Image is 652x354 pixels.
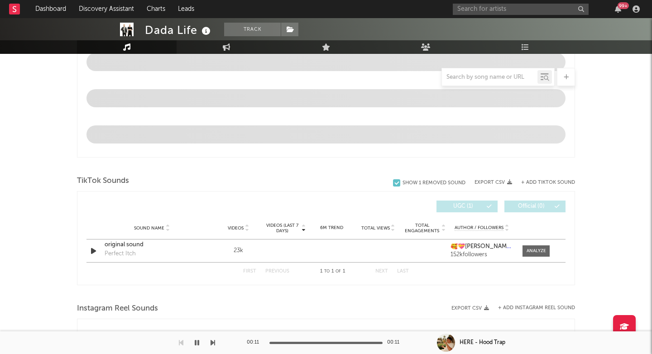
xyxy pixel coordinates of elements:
[404,223,441,234] span: Total Engagements
[397,269,409,274] button: Last
[521,180,575,185] button: + Add TikTok Sound
[307,266,357,277] div: 1 1 1
[512,180,575,185] button: + Add TikTok Sound
[436,201,498,212] button: UGC(1)
[228,225,244,231] span: Videos
[264,223,301,234] span: Videos (last 7 days)
[451,306,489,311] button: Export CSV
[105,240,199,249] a: original sound
[247,337,265,348] div: 00:11
[224,23,281,36] button: Track
[265,269,289,274] button: Previous
[324,269,330,273] span: to
[442,204,484,209] span: UGC ( 1 )
[387,337,405,348] div: 00:11
[618,2,629,9] div: 99 +
[134,225,164,231] span: Sound Name
[460,339,505,347] div: HERE - Hood Trap
[375,269,388,274] button: Next
[105,249,136,258] div: Perfect Itch
[311,225,353,231] div: 6M Trend
[217,246,259,255] div: 23k
[510,204,552,209] span: Official ( 0 )
[451,252,513,258] div: 152k followers
[453,4,589,15] input: Search for artists
[442,74,537,81] input: Search by song name or URL
[145,23,213,38] div: Dada Life
[475,180,512,185] button: Export CSV
[615,5,621,13] button: 99+
[451,244,513,250] a: 🥰💝[PERSON_NAME] & [PERSON_NAME]💝🥰
[243,269,256,274] button: First
[498,306,575,311] button: + Add Instagram Reel Sound
[361,225,390,231] span: Total Views
[489,306,575,311] div: + Add Instagram Reel Sound
[403,180,465,186] div: Show 1 Removed Sound
[77,303,158,314] span: Instagram Reel Sounds
[77,176,129,187] span: TikTok Sounds
[504,201,566,212] button: Official(0)
[336,269,341,273] span: of
[455,225,503,231] span: Author / Followers
[451,244,580,249] strong: 🥰💝[PERSON_NAME] & [PERSON_NAME]💝🥰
